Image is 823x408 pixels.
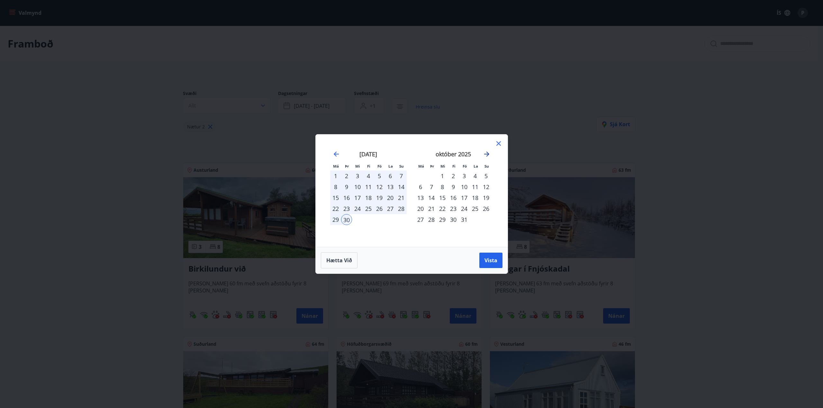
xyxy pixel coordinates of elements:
[481,170,492,181] td: Choose sunnudagur, 5. október 2025 as your check-in date. It’s available.
[448,192,459,203] td: Choose fimmtudagur, 16. október 2025 as your check-in date. It’s available.
[415,192,426,203] div: 13
[352,203,363,214] td: Selected. miðvikudagur, 24. september 2025
[363,192,374,203] td: Selected. fimmtudagur, 18. september 2025
[330,214,341,225] td: Selected. mánudagur, 29. september 2025
[396,181,407,192] td: Selected. sunnudagur, 14. september 2025
[426,203,437,214] div: 21
[377,164,382,169] small: Fö
[341,181,352,192] div: 9
[437,203,448,214] td: Choose miðvikudagur, 22. október 2025 as your check-in date. It’s available.
[374,170,385,181] td: Selected. föstudagur, 5. september 2025
[330,181,341,192] td: Selected. mánudagur, 8. september 2025
[448,203,459,214] div: 23
[426,181,437,192] td: Choose þriðjudagur, 7. október 2025 as your check-in date. It’s available.
[470,181,481,192] td: Choose laugardagur, 11. október 2025 as your check-in date. It’s available.
[396,203,407,214] div: 28
[399,164,404,169] small: Su
[426,192,437,203] div: 14
[426,181,437,192] div: 7
[374,203,385,214] td: Selected. föstudagur, 26. september 2025
[385,181,396,192] td: Selected. laugardagur, 13. september 2025
[374,170,385,181] div: 5
[437,214,448,225] div: 29
[470,192,481,203] div: 18
[459,170,470,181] td: Choose föstudagur, 3. október 2025 as your check-in date. It’s available.
[321,252,357,268] button: Hætta við
[481,170,492,181] div: 5
[426,203,437,214] td: Choose þriðjudagur, 21. október 2025 as your check-in date. It’s available.
[440,164,445,169] small: Mi
[330,181,341,192] div: 8
[341,170,352,181] td: Selected. þriðjudagur, 2. september 2025
[326,257,352,264] span: Hætta við
[385,181,396,192] div: 13
[470,170,481,181] div: 4
[385,192,396,203] div: 20
[481,203,492,214] div: 26
[415,192,426,203] td: Choose mánudagur, 13. október 2025 as your check-in date. It’s available.
[415,203,426,214] td: Choose mánudagur, 20. október 2025 as your check-in date. It’s available.
[385,203,396,214] div: 27
[374,181,385,192] td: Selected. föstudagur, 12. september 2025
[483,150,491,158] div: Move forward to switch to the next month.
[470,203,481,214] td: Choose laugardagur, 25. október 2025 as your check-in date. It’s available.
[352,181,363,192] td: Selected. miðvikudagur, 10. september 2025
[330,203,341,214] div: 22
[341,192,352,203] td: Selected. þriðjudagur, 16. september 2025
[363,192,374,203] div: 18
[355,164,360,169] small: Mi
[426,192,437,203] td: Choose þriðjudagur, 14. október 2025 as your check-in date. It’s available.
[333,164,339,169] small: Má
[396,192,407,203] div: 21
[363,203,374,214] td: Selected. fimmtudagur, 25. september 2025
[341,214,352,225] td: Selected as end date. þriðjudagur, 30. september 2025
[436,150,471,158] strong: október 2025
[352,203,363,214] div: 24
[341,170,352,181] div: 2
[363,181,374,192] div: 11
[341,203,352,214] td: Selected. þriðjudagur, 23. september 2025
[437,192,448,203] div: 15
[363,181,374,192] td: Selected. fimmtudagur, 11. september 2025
[459,203,470,214] td: Choose föstudagur, 24. október 2025 as your check-in date. It’s available.
[385,192,396,203] td: Selected. laugardagur, 20. september 2025
[396,170,407,181] div: 7
[352,192,363,203] td: Selected. miðvikudagur, 17. september 2025
[341,203,352,214] div: 23
[484,164,489,169] small: Su
[330,203,341,214] td: Selected. mánudagur, 22. september 2025
[363,203,374,214] div: 25
[359,150,377,158] strong: [DATE]
[367,164,370,169] small: Fi
[463,164,467,169] small: Fö
[330,170,341,181] td: Selected. mánudagur, 1. september 2025
[448,214,459,225] div: 30
[415,214,426,225] td: Choose mánudagur, 27. október 2025 as your check-in date. It’s available.
[474,164,478,169] small: La
[352,170,363,181] div: 3
[437,170,448,181] div: 1
[448,203,459,214] td: Choose fimmtudagur, 23. október 2025 as your check-in date. It’s available.
[363,170,374,181] div: 4
[396,170,407,181] td: Selected. sunnudagur, 7. september 2025
[330,192,341,203] td: Selected. mánudagur, 15. september 2025
[426,214,437,225] div: 28
[470,170,481,181] td: Choose laugardagur, 4. október 2025 as your check-in date. It’s available.
[352,192,363,203] div: 17
[430,164,434,169] small: Þr
[459,192,470,203] td: Choose föstudagur, 17. október 2025 as your check-in date. It’s available.
[396,203,407,214] td: Selected. sunnudagur, 28. september 2025
[363,170,374,181] td: Selected. fimmtudagur, 4. september 2025
[415,214,426,225] div: 27
[396,192,407,203] td: Selected. sunnudagur, 21. september 2025
[341,214,352,225] div: 30
[437,192,448,203] td: Choose miðvikudagur, 15. október 2025 as your check-in date. It’s available.
[479,253,502,268] button: Vista
[459,192,470,203] div: 17
[374,203,385,214] div: 26
[459,170,470,181] div: 3
[481,192,492,203] td: Choose sunnudagur, 19. október 2025 as your check-in date. It’s available.
[385,203,396,214] td: Selected. laugardagur, 27. september 2025
[352,181,363,192] div: 10
[332,150,340,158] div: Move backward to switch to the previous month.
